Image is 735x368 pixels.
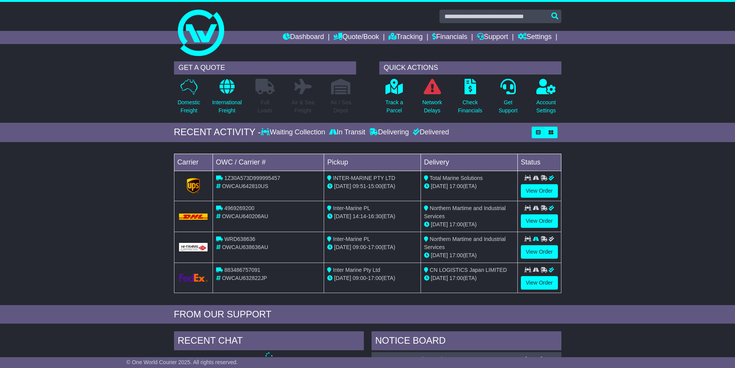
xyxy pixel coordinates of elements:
[327,243,417,251] div: - (ETA)
[353,244,366,250] span: 09:00
[353,275,366,281] span: 09:00
[379,61,561,75] div: QUICK ACTIONS
[424,274,514,282] div: (ETA)
[521,184,558,198] a: View Order
[368,183,382,189] span: 15:00
[422,98,442,115] p: Network Delays
[222,244,268,250] span: OWCAU638636AU
[283,31,324,44] a: Dashboard
[458,78,483,119] a: CheckFinancials
[498,78,518,119] a: GetSupport
[224,175,280,181] span: 1Z30A573D999995457
[424,182,514,190] div: (ETA)
[518,31,552,44] a: Settings
[327,128,367,137] div: In Transit
[521,276,558,290] a: View Order
[411,128,449,137] div: Delivered
[222,275,267,281] span: OWCAU632822JP
[449,275,463,281] span: 17:00
[333,175,395,181] span: INTER-MARINE PTY LTD
[261,128,327,137] div: Waiting Collection
[179,243,208,251] img: GetCarrierServiceLogo
[368,275,382,281] span: 17:00
[327,274,417,282] div: - (ETA)
[449,252,463,258] span: 17:00
[177,98,200,115] p: Domestic Freight
[174,309,561,320] div: FROM OUR SUPPORT
[423,356,441,362] span: 359162
[174,61,356,75] div: GET A QUOTE
[367,128,411,137] div: Delivering
[375,356,422,362] a: OWCAU638636AU
[430,175,483,181] span: Total Marine Solutions
[521,245,558,259] a: View Order
[177,78,200,119] a: DomesticFreight
[517,154,561,171] td: Status
[174,154,213,171] td: Carrier
[536,98,556,115] p: Account Settings
[431,275,448,281] span: [DATE]
[458,98,482,115] p: Check Financials
[424,205,506,219] span: Northern Martime and Industrial Services
[213,154,324,171] td: OWC / Carrier #
[222,183,268,189] span: OWCAU642810US
[179,274,208,282] img: GetCarrierServiceLogo
[324,154,421,171] td: Pickup
[477,31,508,44] a: Support
[292,98,314,115] p: Air & Sea Freight
[353,213,366,219] span: 14:14
[385,78,404,119] a: Track aParcel
[431,221,448,227] span: [DATE]
[430,267,507,273] span: CN LOGISTICS Japan LIMITED
[536,78,556,119] a: AccountSettings
[372,331,561,352] div: NOTICE BOARD
[212,78,242,119] a: InternationalFreight
[174,127,261,138] div: RECENT ACTIVITY -
[333,236,370,242] span: Inter-Marine PL
[224,205,254,211] span: 4969269200
[431,183,448,189] span: [DATE]
[127,359,238,365] span: © One World Courier 2025. All rights reserved.
[255,98,275,115] p: Full Loads
[179,214,208,220] img: DHL.png
[449,221,463,227] span: 17:00
[424,220,514,229] div: (ETA)
[224,236,255,242] span: WRD638636
[432,31,467,44] a: Financials
[333,267,380,273] span: Inter Marine Pty Ltd
[174,331,364,352] div: RECENT CHAT
[334,213,351,219] span: [DATE]
[334,244,351,250] span: [DATE]
[333,31,379,44] a: Quote/Book
[424,251,514,259] div: (ETA)
[431,252,448,258] span: [DATE]
[375,356,558,363] div: ( )
[525,356,557,363] div: [DATE] 12:16
[222,213,268,219] span: OWCAU640206AU
[187,178,200,193] img: GetCarrierServiceLogo
[327,212,417,220] div: - (ETA)
[331,98,351,115] p: Air / Sea Depot
[449,183,463,189] span: 17:00
[422,78,442,119] a: NetworkDelays
[353,183,366,189] span: 09:51
[385,98,403,115] p: Track a Parcel
[389,31,422,44] a: Tracking
[334,183,351,189] span: [DATE]
[368,213,382,219] span: 16:30
[498,98,517,115] p: Get Support
[521,214,558,228] a: View Order
[334,275,351,281] span: [DATE]
[224,267,260,273] span: 883486757091
[212,98,242,115] p: International Freight
[333,205,370,211] span: Inter-Marine PL
[327,182,417,190] div: - (ETA)
[421,154,517,171] td: Delivery
[368,244,382,250] span: 17:00
[424,236,506,250] span: Northern Martime and Industrial Services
